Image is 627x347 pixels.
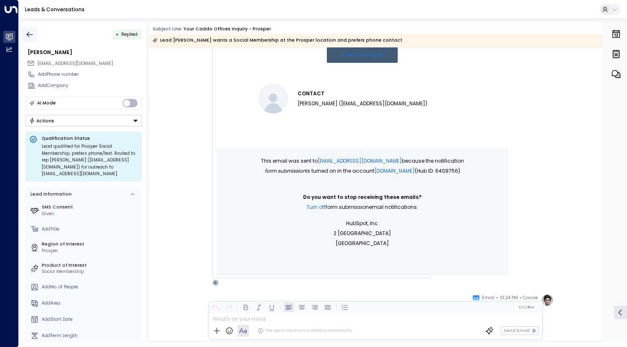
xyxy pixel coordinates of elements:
span: sgh2782@gmail.com [38,60,113,67]
span: Cc Bcc [519,305,534,309]
div: AddTerm Length [42,332,139,339]
h3: CONTACT [298,89,427,99]
div: The agent signature is added automatically [258,328,352,334]
button: Cc|Bcc [516,304,537,310]
span: Replied [121,31,138,37]
button: Undo [211,302,221,312]
button: Actions [25,115,142,126]
div: C [212,280,219,286]
div: Lead [PERSON_NAME] wants a Social Membership at the Prosper location and prefers phone contact [153,36,402,45]
div: Social Membership [42,268,139,275]
div: Lead Information [28,191,72,198]
div: AddStart Date [42,316,139,323]
p: Qualification Status [42,135,138,141]
div: AddCompany [38,82,142,89]
li: [PERSON_NAME] ([EMAIL_ADDRESS][DOMAIN_NAME]) [298,99,427,109]
div: Lead qualified for Prosper Social Membership; prefers phone/text. Routed to rep [PERSON_NAME] ([E... [42,143,138,178]
span: Form submission [326,202,369,212]
a: View in HubSpot [327,47,398,63]
div: AI Mode [37,99,56,107]
label: Product of Interest [42,262,139,269]
span: Email [482,294,494,302]
p: This email was sent to because the notification is turned on in the account (Hub ID: 6409756) [258,156,466,176]
div: Button group with a nested menu [25,115,142,126]
div: • [116,29,119,40]
a: [DOMAIN_NAME] [374,166,415,176]
a: Turn off [306,202,326,212]
span: • [519,294,522,302]
div: Prosper [42,248,139,254]
div: Given [42,211,139,217]
a: Leads & Conversations [25,6,85,13]
div: AddTitle [42,226,139,233]
div: [PERSON_NAME] [28,49,142,56]
span: Subject Line: [153,26,183,32]
div: Actions [29,118,55,124]
div: Your Caddo Offices Inquiry - Prosper [183,26,271,32]
div: AddArea [42,300,139,307]
button: Redo [223,302,233,312]
img: profile-logo.png [541,294,554,306]
span: Cassie [523,294,538,302]
label: Region of Interest [42,241,139,248]
p: HubSpot, Inc. 2 [GEOGRAPHIC_DATA] [GEOGRAPHIC_DATA] [258,218,466,248]
label: SMS Consent [42,204,139,211]
p: email notifications. [258,202,466,212]
img: Sandy (sgh2782@gmail.com) [258,84,288,114]
div: AddPhone number [38,71,142,78]
span: | [525,305,526,309]
span: Do you want to stop receiving these emails? [303,192,421,202]
span: [EMAIL_ADDRESS][DOMAIN_NAME] [38,60,113,67]
span: Form submission [265,166,306,176]
span: • [496,294,498,302]
a: [EMAIL_ADDRESS][DOMAIN_NAME] [318,156,402,166]
span: 01:24 PM [500,294,518,302]
div: AddNo. of People [42,284,139,290]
